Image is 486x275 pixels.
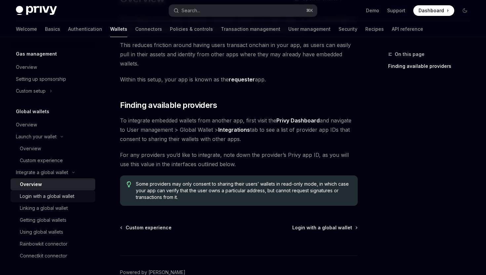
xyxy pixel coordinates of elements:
div: Search... [182,7,200,15]
div: Custom setup [16,87,46,95]
span: Custom experience [126,224,172,231]
span: On this page [395,50,425,58]
a: Connectkit connector [11,250,95,262]
div: Overview [20,145,41,153]
a: Security [339,21,357,37]
a: Finding available providers [388,61,475,71]
div: Login with a global wallet [20,192,74,200]
div: Custom experience [20,157,63,164]
a: Custom experience [121,224,172,231]
a: User management [288,21,331,37]
a: Demo [366,7,379,14]
a: Custom experience [11,155,95,166]
div: Integrate a global wallet [16,168,68,176]
h5: Gas management [16,50,57,58]
a: API reference [392,21,423,37]
button: Search...⌘K [169,5,317,17]
a: Setting up sponsorship [11,73,95,85]
a: Welcome [16,21,37,37]
div: Setting up sponsorship [16,75,66,83]
a: Getting global wallets [11,214,95,226]
a: Basics [45,21,60,37]
a: Policies & controls [170,21,213,37]
div: Getting global wallets [20,216,66,224]
a: Support [387,7,405,14]
button: Toggle dark mode [460,5,470,16]
span: To integrate embedded wallets from another app, first visit the and navigate to User management >... [120,116,358,144]
a: Overview [11,119,95,131]
img: dark logo [16,6,57,15]
a: Overview [11,178,95,190]
span: Finding available providers [120,100,217,111]
span: Dashboard [419,7,444,14]
div: Overview [16,63,37,71]
span: Some providers may only consent to sharing their users’ wallets in read-only mode, in which case ... [136,181,351,201]
a: Using global wallets [11,226,95,238]
div: Rainbowkit connector [20,240,67,248]
a: Login with a global wallet [292,224,357,231]
a: Connectors [135,21,162,37]
span: ⌘ K [306,8,313,13]
span: Login with a global wallet [292,224,352,231]
span: For any providers you’d like to integrate, note down the provider’s Privy app ID, as you will use... [120,150,358,169]
span: Within this setup, your app is known as the app. [120,75,358,84]
div: Connectkit connector [20,252,67,260]
a: Recipes [365,21,384,37]
strong: requester [229,76,255,83]
a: Transaction management [221,21,280,37]
div: Linking a global wallet [20,204,68,212]
a: Login with a global wallet [11,190,95,202]
a: Overview [11,143,95,155]
div: Overview [16,121,37,129]
a: Dashboard [413,5,454,16]
a: Overview [11,61,95,73]
a: Rainbowkit connector [11,238,95,250]
div: Overview [20,180,42,188]
div: Launch your wallet [16,133,57,141]
a: Privy Dashboard [276,117,320,124]
svg: Tip [127,181,131,187]
div: Using global wallets [20,228,63,236]
h5: Global wallets [16,108,49,115]
a: Wallets [110,21,127,37]
a: Integrations [218,126,250,133]
span: This reduces friction around having users transact onchain in your app, as users can easily pull ... [120,40,358,68]
a: Authentication [68,21,102,37]
a: Linking a global wallet [11,202,95,214]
